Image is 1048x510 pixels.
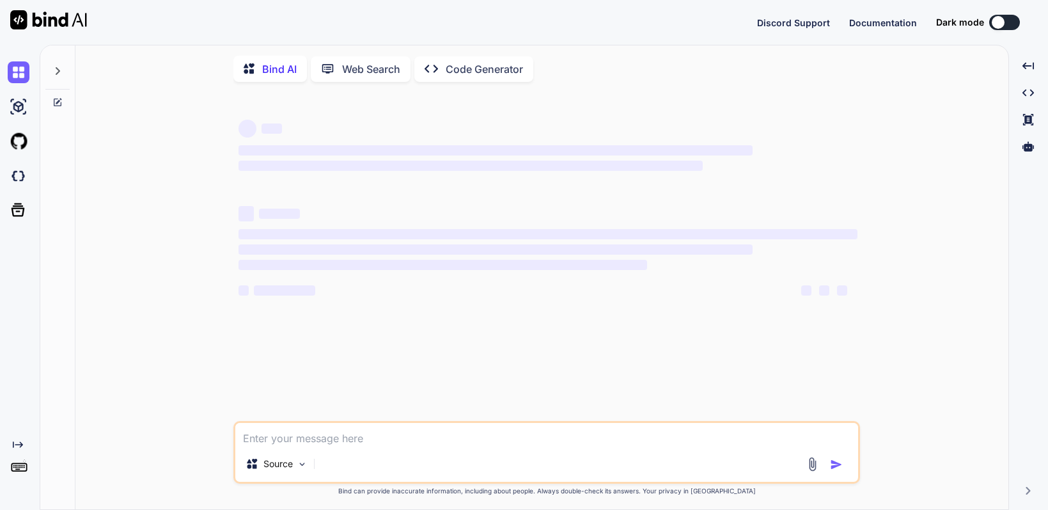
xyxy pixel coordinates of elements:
[757,17,830,28] span: Discord Support
[837,285,847,296] span: ‌
[805,457,820,472] img: attachment
[233,486,860,496] p: Bind can provide inaccurate information, including about people. Always double-check its answers....
[239,161,703,171] span: ‌
[239,285,249,296] span: ‌
[849,17,917,28] span: Documentation
[757,16,830,29] button: Discord Support
[446,61,523,77] p: Code Generator
[8,165,29,187] img: darkCloudIdeIcon
[801,285,811,296] span: ‌
[8,131,29,152] img: githubLight
[239,229,857,239] span: ‌
[342,61,400,77] p: Web Search
[297,459,308,470] img: Pick Models
[263,458,293,470] p: Source
[819,285,829,296] span: ‌
[254,285,315,296] span: ‌
[262,124,282,134] span: ‌
[8,61,29,83] img: chat
[239,260,647,270] span: ‌
[239,120,256,138] span: ‌
[259,209,300,219] span: ‌
[936,16,984,29] span: Dark mode
[239,244,752,255] span: ‌
[849,16,917,29] button: Documentation
[830,458,843,471] img: icon
[10,10,87,29] img: Bind AI
[239,206,254,221] span: ‌
[239,145,752,155] span: ‌
[8,96,29,118] img: ai-studio
[262,61,297,77] p: Bind AI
